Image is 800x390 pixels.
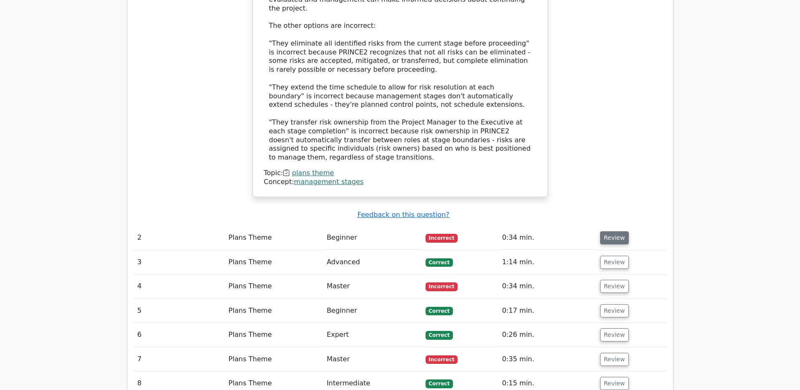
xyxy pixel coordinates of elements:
td: 0:34 min. [499,274,597,298]
td: 7 [134,347,225,371]
span: Correct [426,379,453,388]
button: Review [600,328,629,341]
td: Plans Theme [225,299,323,323]
div: Topic: [264,169,536,178]
td: Master [323,274,422,298]
td: 0:17 min. [499,299,597,323]
button: Review [600,353,629,366]
td: Expert [323,323,422,347]
td: 0:34 min. [499,226,597,250]
td: Plans Theme [225,250,323,274]
td: 3 [134,250,225,274]
button: Review [600,256,629,269]
span: Incorrect [426,282,458,291]
span: Correct [426,331,453,339]
span: Incorrect [426,234,458,242]
button: Review [600,304,629,317]
td: Plans Theme [225,226,323,250]
td: Plans Theme [225,347,323,371]
td: 4 [134,274,225,298]
td: 0:26 min. [499,323,597,347]
a: plans theme [292,169,334,177]
button: Review [600,377,629,390]
button: Review [600,231,629,244]
a: management stages [294,178,364,186]
div: Concept: [264,178,536,187]
td: 1:14 min. [499,250,597,274]
td: 5 [134,299,225,323]
button: Review [600,280,629,293]
td: 6 [134,323,225,347]
td: Beginner [323,226,422,250]
span: Correct [426,258,453,267]
span: Incorrect [426,355,458,364]
td: Plans Theme [225,323,323,347]
span: Correct [426,307,453,315]
td: Beginner [323,299,422,323]
td: 0:35 min. [499,347,597,371]
td: Master [323,347,422,371]
td: Plans Theme [225,274,323,298]
td: Advanced [323,250,422,274]
td: 2 [134,226,225,250]
a: Feedback on this question? [357,211,449,219]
